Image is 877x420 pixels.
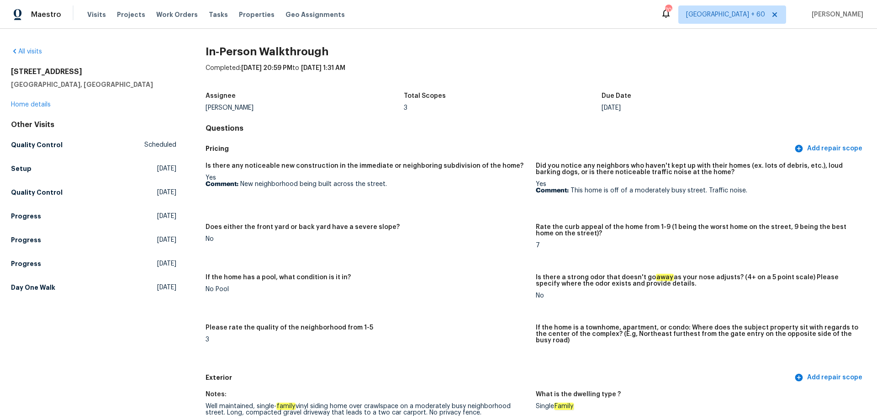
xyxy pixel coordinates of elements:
[206,144,792,154] h5: Pricing
[686,10,765,19] span: [GEOGRAPHIC_DATA] + 60
[11,235,41,245] h5: Progress
[11,164,32,173] h5: Setup
[536,292,859,299] div: No
[206,373,792,383] h5: Exterior
[11,279,176,296] a: Day One Walk[DATE]
[536,274,859,287] h5: Is there a strong odor that doesn't go as your nose adjusts? (4+ on a 5 point scale) Please speci...
[808,10,863,19] span: [PERSON_NAME]
[796,143,862,154] span: Add repair scope
[536,324,859,344] h5: If the home is a townhome, apartment, or condo: Where does the subject property sit with regards ...
[157,164,176,173] span: [DATE]
[656,274,674,281] em: away
[241,65,292,71] span: [DATE] 20:59 PM
[536,224,859,237] h5: Rate the curb appeal of the home from 1-9 (1 being the worst home on the street, 9 being the best...
[31,10,61,19] span: Maestro
[11,212,41,221] h5: Progress
[206,403,528,416] div: Well maintained, single- vinyl siding home over crawlspace on a moderately busy neighborhood stre...
[157,259,176,268] span: [DATE]
[157,235,176,245] span: [DATE]
[206,175,528,187] div: Yes
[209,11,228,18] span: Tasks
[117,10,145,19] span: Projects
[11,67,176,76] h2: [STREET_ADDRESS]
[206,105,404,111] div: [PERSON_NAME]
[11,259,41,268] h5: Progress
[206,324,373,331] h5: Please rate the quality of the neighborhood from 1-5
[11,208,176,224] a: Progress[DATE]
[87,10,106,19] span: Visits
[11,160,176,177] a: Setup[DATE]
[206,391,227,398] h5: Notes:
[206,47,866,56] h2: In-Person Walkthrough
[796,372,862,383] span: Add repair scope
[206,236,528,242] div: No
[11,184,176,201] a: Quality Control[DATE]
[665,5,671,15] div: 702
[206,224,400,230] h5: Does either the front yard or back yard have a severe slope?
[276,403,296,410] em: family
[206,181,528,187] p: New neighborhood being built across the street.
[206,336,528,343] div: 3
[602,105,800,111] div: [DATE]
[792,369,866,386] button: Add repair scope
[11,120,176,129] div: Other Visits
[554,403,574,410] em: Family
[239,10,275,19] span: Properties
[157,188,176,197] span: [DATE]
[206,286,528,292] div: No Pool
[206,163,523,169] h5: Is there any noticeable new construction in the immediate or neighboring subdivision of the home?
[404,93,446,99] h5: Total Scopes
[792,140,866,157] button: Add repair scope
[206,93,236,99] h5: Assignee
[157,212,176,221] span: [DATE]
[11,80,176,89] h5: [GEOGRAPHIC_DATA], [GEOGRAPHIC_DATA]
[285,10,345,19] span: Geo Assignments
[156,10,198,19] span: Work Orders
[206,64,866,87] div: Completed: to
[157,283,176,292] span: [DATE]
[11,188,63,197] h5: Quality Control
[11,283,55,292] h5: Day One Walk
[536,187,859,194] p: This home is off of a moderately busy street. Traffic noise.
[11,137,176,153] a: Quality ControlScheduled
[536,187,569,194] b: Comment:
[536,403,859,409] div: Single
[206,124,866,133] h4: Questions
[11,255,176,272] a: Progress[DATE]
[206,181,238,187] b: Comment:
[536,181,859,194] div: Yes
[404,105,602,111] div: 3
[11,48,42,55] a: All visits
[536,391,621,398] h5: What is the dwelling type ?
[11,140,63,149] h5: Quality Control
[144,140,176,149] span: Scheduled
[536,242,859,249] div: 7
[536,163,859,175] h5: Did you notice any neighbors who haven't kept up with their homes (ex. lots of debris, etc.), lou...
[301,65,345,71] span: [DATE] 1:31 AM
[206,274,351,281] h5: If the home has a pool, what condition is it in?
[11,232,176,248] a: Progress[DATE]
[11,101,51,108] a: Home details
[602,93,631,99] h5: Due Date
